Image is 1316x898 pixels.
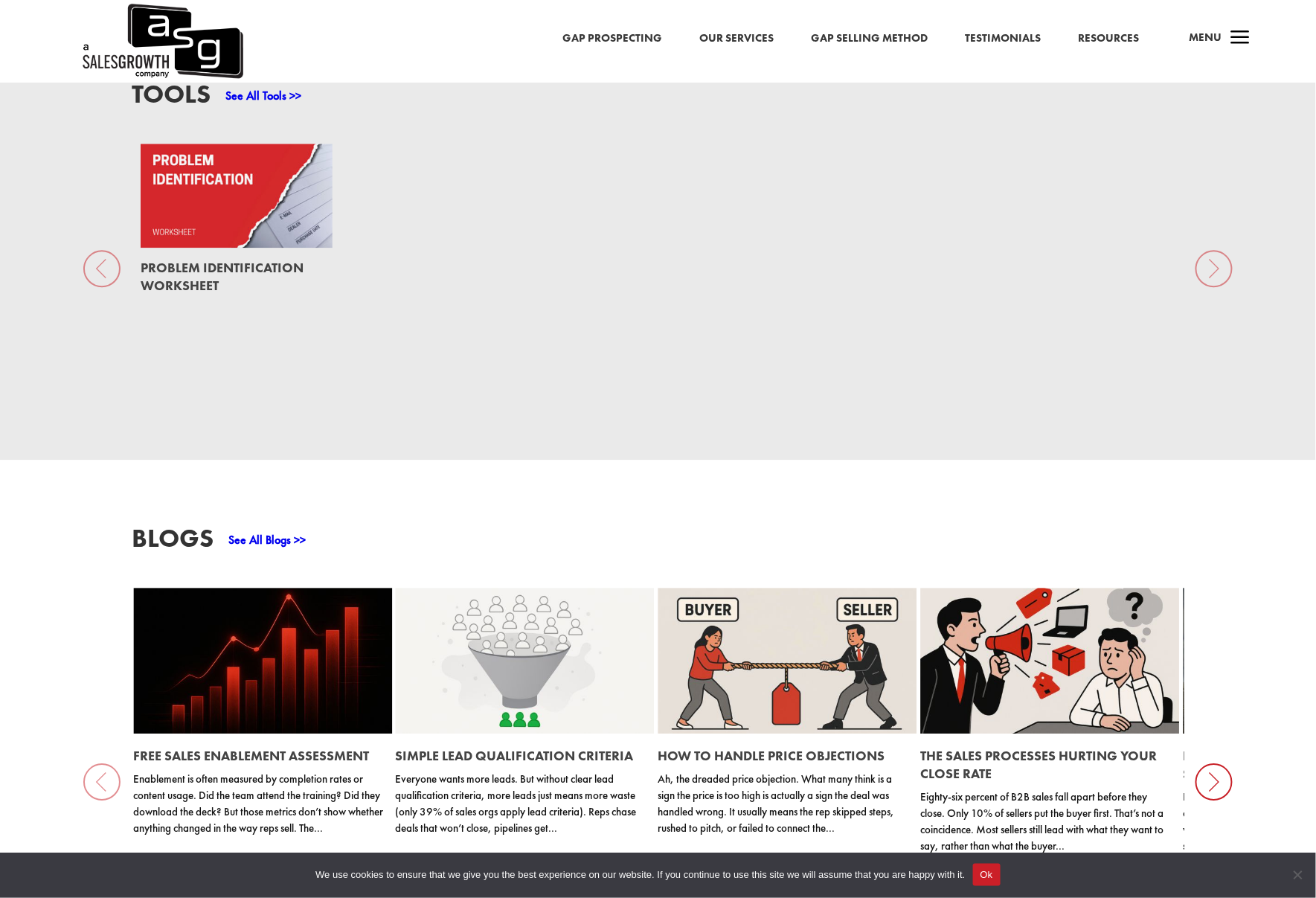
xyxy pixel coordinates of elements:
a: Our Services [699,29,774,48]
a: Testimonials [965,29,1041,48]
h3: Tools [132,81,211,115]
span: We use cookies to ensure that we give you the best experience on our website. If you continue to ... [315,867,965,882]
a: Resources [1078,29,1139,48]
p: Everyone wants more leads. But without clear lead qualification criteria, more leads just means m... [395,771,646,836]
span: No [1290,867,1305,882]
a: See All Blogs >> [228,532,306,548]
a: Free Sales Enablement Assessment [133,747,369,764]
h3: Blogs [132,525,214,559]
span: Menu [1189,30,1222,45]
a: The Sales Processes Hurting Your Close Rate [920,747,1157,782]
a: See All Tools >> [225,88,301,103]
p: Eighty-six percent of B2B sales fall apart before they close. Only 10% of sellers put the buyer f... [920,789,1171,854]
a: Gap Selling Method [811,29,928,48]
button: Ok [973,864,1001,886]
a: Simple Lead Qualification Criteria [395,747,633,764]
p: Enablement is often measured by completion rates or content usage. Did the team attend the traini... [133,771,384,836]
a: How to Handle Price Objections [658,747,885,764]
a: Gap Prospecting [562,29,662,48]
p: Ah, the dreaded price objection. What many think is a sign the price is too high is actually a si... [658,771,908,836]
span: a [1225,24,1255,54]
